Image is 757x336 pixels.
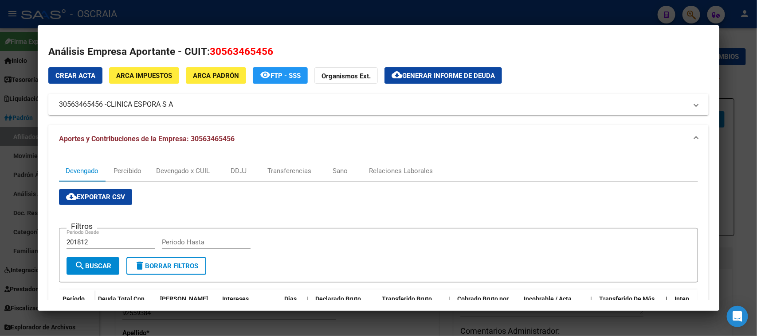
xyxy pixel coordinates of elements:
div: Devengado [66,166,98,176]
span: Crear Acta [55,72,95,80]
mat-panel-title: 30563465456 - [59,99,687,110]
span: ARCA Padrón [193,72,239,80]
datatable-header-cell: Interés Aporte cobrado por ARCA [671,290,737,328]
span: FTP - SSS [271,72,301,80]
div: Relaciones Laborales [369,166,433,176]
button: Generar informe de deuda [384,67,502,84]
datatable-header-cell: Deuda Bruta Neto de Fiscalización e Incobrable [157,290,219,328]
span: Exportar CSV [66,193,125,201]
datatable-header-cell: | [303,290,312,328]
div: Transferencias [267,166,311,176]
button: Organismos Ext. [314,67,378,84]
h2: Análisis Empresa Aportante - CUIT: [48,44,708,59]
button: ARCA Padrón [186,67,246,84]
datatable-header-cell: Transferido Bruto ARCA [378,290,445,328]
span: Período [63,295,85,302]
span: Dias [284,295,297,302]
div: Open Intercom Messenger [727,306,748,327]
span: | [448,295,450,302]
button: FTP - SSS [253,67,308,84]
span: Cobrado Bruto por Fiscalización [457,295,509,313]
datatable-header-cell: | [587,290,596,328]
button: Crear Acta [48,67,102,84]
mat-icon: search [75,260,85,271]
div: Percibido [114,166,141,176]
span: | [306,295,308,302]
span: Transferido Bruto ARCA [382,295,432,313]
span: [PERSON_NAME] de Fiscalización e Incobrable [160,295,211,323]
h3: Filtros [67,221,97,231]
button: ARCA Impuestos [109,67,179,84]
span: Interés Aporte cobrado por ARCA [675,295,726,313]
datatable-header-cell: Cobrado Bruto por Fiscalización [454,290,520,328]
datatable-header-cell: | [662,290,671,328]
datatable-header-cell: Transferido De Más [596,290,662,328]
span: Generar informe de deuda [402,72,495,80]
span: 30563465456 [210,46,273,57]
datatable-header-cell: Declarado Bruto ARCA [312,290,378,328]
datatable-header-cell: | [445,290,454,328]
span: Aportes y Contribuciones de la Empresa: 30563465456 [59,135,235,143]
datatable-header-cell: Intereses [219,290,281,328]
span: Deuda Total Con Intereses [98,295,145,313]
button: Exportar CSV [59,189,132,205]
datatable-header-cell: Dias [281,290,303,328]
strong: Organismos Ext. [322,72,371,80]
button: Buscar [67,257,119,275]
mat-icon: cloud_download [392,70,402,80]
mat-expansion-panel-header: Aportes y Contribuciones de la Empresa: 30563465456 [48,125,708,153]
button: Borrar Filtros [126,257,206,275]
mat-icon: cloud_download [66,191,77,202]
span: Buscar [75,262,111,270]
datatable-header-cell: Incobrable / Acta virtual [520,290,587,328]
div: Devengado x CUIL [156,166,210,176]
span: Transferido De Más [599,295,655,302]
mat-expansion-panel-header: 30563465456 -CLINICA ESPORA S A [48,94,708,115]
span: Incobrable / Acta virtual [524,295,572,313]
span: Intereses [222,295,249,302]
div: DDJJ [231,166,247,176]
span: Declarado Bruto ARCA [315,295,361,313]
span: CLINICA ESPORA S A [106,99,173,110]
mat-icon: delete [134,260,145,271]
span: Borrar Filtros [134,262,198,270]
datatable-header-cell: Deuda Total Con Intereses [94,290,157,328]
span: | [590,295,592,302]
span: | [666,295,667,302]
mat-icon: remove_red_eye [260,70,271,80]
datatable-header-cell: Período [59,290,94,327]
span: ARCA Impuestos [116,72,172,80]
div: Sano [333,166,348,176]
